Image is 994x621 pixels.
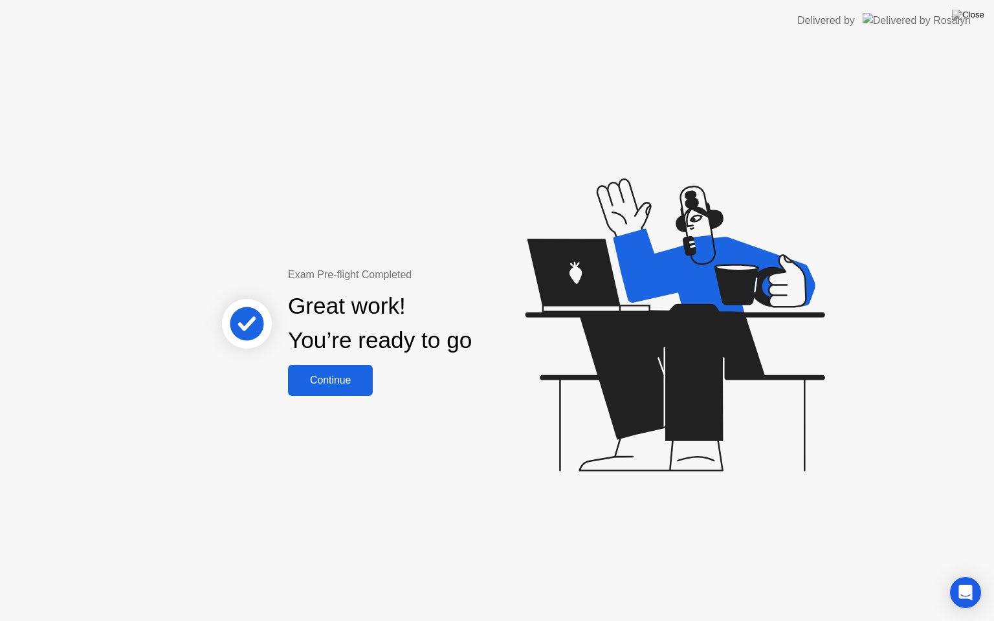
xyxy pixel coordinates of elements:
[797,13,855,28] div: Delivered by
[952,10,984,20] img: Close
[292,375,369,386] div: Continue
[288,365,373,396] button: Continue
[288,267,555,283] div: Exam Pre-flight Completed
[950,577,981,608] div: Open Intercom Messenger
[863,13,971,28] img: Delivered by Rosalyn
[288,289,472,358] div: Great work! You’re ready to go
